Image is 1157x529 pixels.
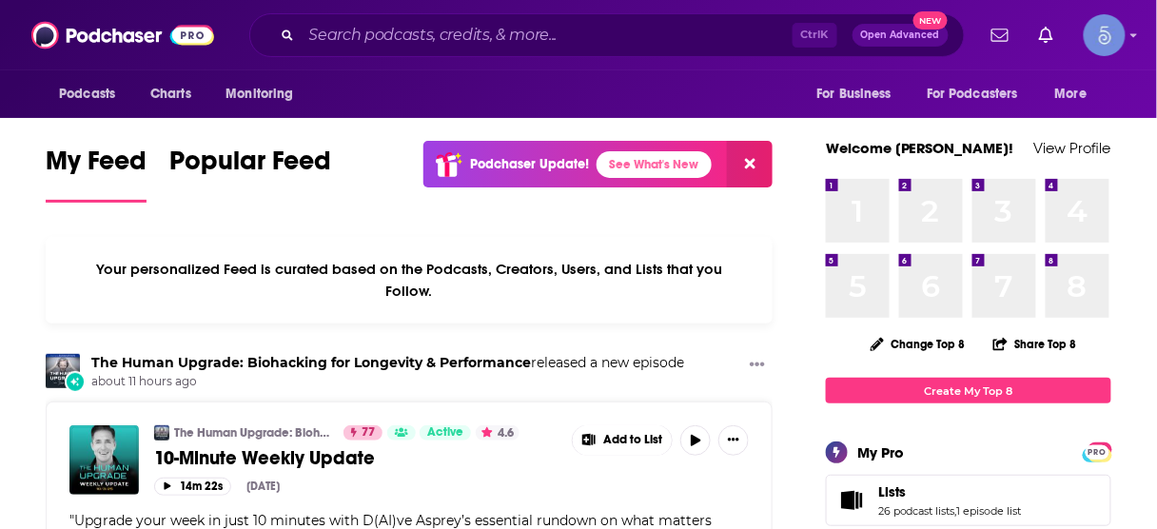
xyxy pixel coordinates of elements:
[65,371,86,392] div: New Episode
[91,354,531,371] a: The Human Upgrade: Biohacking for Longevity & Performance
[1086,445,1108,460] span: PRO
[154,478,231,496] button: 14m 22s
[138,76,203,112] a: Charts
[69,425,139,495] img: 10-Minute Weekly Update
[1084,14,1126,56] img: User Profile
[1034,139,1111,157] a: View Profile
[1084,14,1126,56] button: Show profile menu
[861,30,940,40] span: Open Advanced
[853,24,949,47] button: Open AdvancedNew
[46,354,80,388] img: The Human Upgrade: Biohacking for Longevity & Performance
[957,504,1022,518] a: 1 episode list
[420,425,471,441] a: Active
[427,423,463,442] span: Active
[826,139,1014,157] a: Welcome [PERSON_NAME]!
[154,446,559,470] a: 10-Minute Weekly Update
[878,504,955,518] a: 26 podcast lists
[1055,81,1088,108] span: More
[803,76,915,112] button: open menu
[1031,19,1061,51] a: Show notifications dropdown
[46,237,773,323] div: Your personalized Feed is curated based on the Podcasts, Creators, Users, and Lists that you Follow.
[878,483,906,500] span: Lists
[793,23,837,48] span: Ctrl K
[603,433,662,447] span: Add to List
[859,332,977,356] button: Change Top 8
[476,425,520,441] button: 4.6
[169,145,331,203] a: Popular Feed
[1042,76,1111,112] button: open menu
[46,145,147,203] a: My Feed
[914,76,1046,112] button: open menu
[833,487,871,514] a: Lists
[302,20,793,50] input: Search podcasts, credits, & more...
[573,425,672,456] button: Show More Button
[992,325,1078,362] button: Share Top 8
[857,443,904,461] div: My Pro
[984,19,1016,51] a: Show notifications dropdown
[59,81,115,108] span: Podcasts
[742,354,773,378] button: Show More Button
[1084,14,1126,56] span: Logged in as Spiral5-G1
[826,378,1111,403] a: Create My Top 8
[826,475,1111,526] span: Lists
[362,423,375,442] span: 77
[955,504,957,518] span: ,
[212,76,318,112] button: open menu
[597,151,712,178] a: See What's New
[343,425,382,441] a: 77
[169,145,331,188] span: Popular Feed
[46,76,140,112] button: open menu
[174,425,331,441] a: The Human Upgrade: Biohacking for Longevity & Performance
[154,446,375,470] span: 10-Minute Weekly Update
[878,483,1022,500] a: Lists
[1086,444,1108,459] a: PRO
[154,425,169,441] img: The Human Upgrade: Biohacking for Longevity & Performance
[150,81,191,108] span: Charts
[927,81,1018,108] span: For Podcasters
[913,11,948,29] span: New
[91,374,684,390] span: about 11 hours ago
[718,425,749,456] button: Show More Button
[226,81,293,108] span: Monitoring
[91,354,684,372] h3: released a new episode
[249,13,965,57] div: Search podcasts, credits, & more...
[31,17,214,53] img: Podchaser - Follow, Share and Rate Podcasts
[470,156,589,172] p: Podchaser Update!
[46,145,147,188] span: My Feed
[816,81,892,108] span: For Business
[246,480,280,493] div: [DATE]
